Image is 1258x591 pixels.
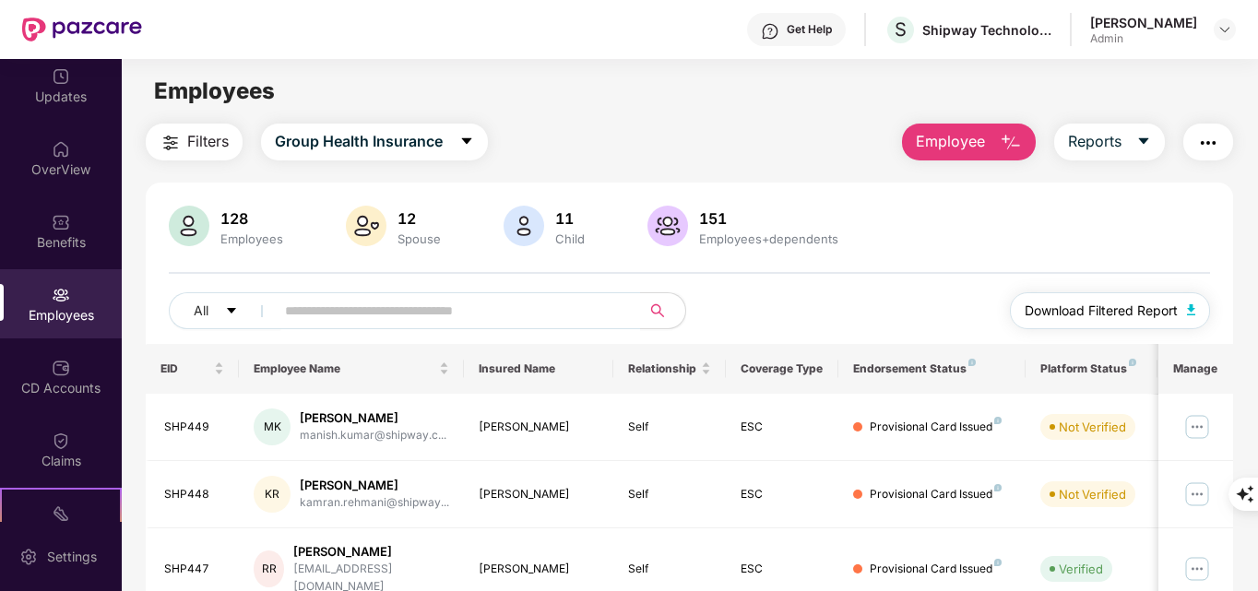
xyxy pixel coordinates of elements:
img: New Pazcare Logo [22,18,142,41]
img: svg+xml;base64,PHN2ZyB4bWxucz0iaHR0cDovL3d3dy53My5vcmcvMjAwMC9zdmciIHdpZHRoPSI4IiBoZWlnaHQ9IjgiIH... [968,359,976,366]
img: svg+xml;base64,PHN2ZyBpZD0iRHJvcGRvd24tMzJ4MzIiIHhtbG5zPSJodHRwOi8vd3d3LnczLm9yZy8yMDAwL3N2ZyIgd2... [1217,22,1232,37]
div: [PERSON_NAME] [300,409,446,427]
img: svg+xml;base64,PHN2ZyB4bWxucz0iaHR0cDovL3d3dy53My5vcmcvMjAwMC9zdmciIHdpZHRoPSI4IiBoZWlnaHQ9IjgiIH... [994,417,1002,424]
div: Settings [42,548,102,566]
div: [PERSON_NAME] [300,477,449,494]
div: Not Verified [1059,485,1126,503]
div: RR [254,550,284,587]
img: svg+xml;base64,PHN2ZyB4bWxucz0iaHR0cDovL3d3dy53My5vcmcvMjAwMC9zdmciIHhtbG5zOnhsaW5rPSJodHRwOi8vd3... [647,206,688,246]
button: Filters [146,124,243,160]
div: Self [628,561,711,578]
div: Get Help [787,22,832,37]
th: Relationship [613,344,726,394]
img: svg+xml;base64,PHN2ZyBpZD0iQmVuZWZpdHMiIHhtbG5zPSJodHRwOi8vd3d3LnczLm9yZy8yMDAwL3N2ZyIgd2lkdGg9Ij... [52,213,70,231]
div: Provisional Card Issued [870,561,1002,578]
span: Group Health Insurance [275,130,443,153]
button: Allcaret-down [169,292,281,329]
div: KR [254,476,291,513]
span: Relationship [628,361,697,376]
div: Provisional Card Issued [870,419,1002,436]
div: manish.kumar@shipway.c... [300,427,446,444]
img: svg+xml;base64,PHN2ZyB4bWxucz0iaHR0cDovL3d3dy53My5vcmcvMjAwMC9zdmciIHdpZHRoPSI4IiBoZWlnaHQ9IjgiIH... [1129,359,1136,366]
img: svg+xml;base64,PHN2ZyB4bWxucz0iaHR0cDovL3d3dy53My5vcmcvMjAwMC9zdmciIHhtbG5zOnhsaW5rPSJodHRwOi8vd3... [346,206,386,246]
img: svg+xml;base64,PHN2ZyB4bWxucz0iaHR0cDovL3d3dy53My5vcmcvMjAwMC9zdmciIHdpZHRoPSIyNCIgaGVpZ2h0PSIyNC... [160,132,182,154]
span: Reports [1068,130,1122,153]
div: SHP447 [164,561,225,578]
div: ESC [741,486,824,503]
span: Employee [916,130,985,153]
span: All [194,301,208,321]
img: svg+xml;base64,PHN2ZyB4bWxucz0iaHR0cDovL3d3dy53My5vcmcvMjAwMC9zdmciIHhtbG5zOnhsaW5rPSJodHRwOi8vd3... [169,206,209,246]
img: manageButton [1182,554,1212,584]
div: Not Verified [1059,418,1126,436]
div: [PERSON_NAME] [293,543,449,561]
div: ESC [741,561,824,578]
th: Insured Name [464,344,614,394]
img: manageButton [1182,412,1212,442]
div: MK [254,408,291,445]
span: caret-down [225,304,238,319]
button: Download Filtered Report [1010,292,1211,329]
button: Reportscaret-down [1054,124,1165,160]
div: 151 [695,209,842,228]
img: svg+xml;base64,PHN2ZyBpZD0iQ0RfQWNjb3VudHMiIGRhdGEtbmFtZT0iQ0QgQWNjb3VudHMiIHhtbG5zPSJodHRwOi8vd3... [52,359,70,377]
div: kamran.rehmani@shipway... [300,494,449,512]
div: SHP449 [164,419,225,436]
img: svg+xml;base64,PHN2ZyB4bWxucz0iaHR0cDovL3d3dy53My5vcmcvMjAwMC9zdmciIHdpZHRoPSI4IiBoZWlnaHQ9IjgiIH... [994,484,1002,491]
div: Shipway Technology Pvt. Ltd [922,21,1051,39]
div: Verified [1059,560,1103,578]
div: 11 [552,209,588,228]
div: 128 [217,209,287,228]
img: svg+xml;base64,PHN2ZyBpZD0iSGVscC0zMngzMiIgeG1sbnM9Imh0dHA6Ly93d3cudzMub3JnLzIwMDAvc3ZnIiB3aWR0aD... [761,22,779,41]
div: Self [628,419,711,436]
span: Employee Name [254,361,435,376]
span: Filters [187,130,229,153]
img: svg+xml;base64,PHN2ZyBpZD0iU2V0dGluZy0yMHgyMCIgeG1sbnM9Imh0dHA6Ly93d3cudzMub3JnLzIwMDAvc3ZnIiB3aW... [19,548,38,566]
img: svg+xml;base64,PHN2ZyB4bWxucz0iaHR0cDovL3d3dy53My5vcmcvMjAwMC9zdmciIHdpZHRoPSI4IiBoZWlnaHQ9IjgiIH... [994,559,1002,566]
img: svg+xml;base64,PHN2ZyB4bWxucz0iaHR0cDovL3d3dy53My5vcmcvMjAwMC9zdmciIHdpZHRoPSIyMSIgaGVpZ2h0PSIyMC... [52,504,70,523]
div: Platform Status [1040,361,1142,376]
img: svg+xml;base64,PHN2ZyBpZD0iSG9tZSIgeG1sbnM9Imh0dHA6Ly93d3cudzMub3JnLzIwMDAvc3ZnIiB3aWR0aD0iMjAiIG... [52,140,70,159]
span: search [640,303,676,318]
div: Employees [217,231,287,246]
button: Employee [902,124,1036,160]
div: [PERSON_NAME] [479,486,599,503]
th: Coverage Type [726,344,838,394]
button: Group Health Insurancecaret-down [261,124,488,160]
img: svg+xml;base64,PHN2ZyB4bWxucz0iaHR0cDovL3d3dy53My5vcmcvMjAwMC9zdmciIHhtbG5zOnhsaW5rPSJodHRwOi8vd3... [504,206,544,246]
button: search [640,292,686,329]
span: EID [160,361,211,376]
span: Download Filtered Report [1025,301,1178,321]
span: S [895,18,907,41]
img: svg+xml;base64,PHN2ZyBpZD0iRW1wbG95ZWVzIiB4bWxucz0iaHR0cDovL3d3dy53My5vcmcvMjAwMC9zdmciIHdpZHRoPS... [52,286,70,304]
img: svg+xml;base64,PHN2ZyB4bWxucz0iaHR0cDovL3d3dy53My5vcmcvMjAwMC9zdmciIHhtbG5zOnhsaW5rPSJodHRwOi8vd3... [1000,132,1022,154]
th: EID [146,344,240,394]
img: svg+xml;base64,PHN2ZyBpZD0iVXBkYXRlZCIgeG1sbnM9Imh0dHA6Ly93d3cudzMub3JnLzIwMDAvc3ZnIiB3aWR0aD0iMj... [52,67,70,86]
img: svg+xml;base64,PHN2ZyBpZD0iQ2xhaW0iIHhtbG5zPSJodHRwOi8vd3d3LnczLm9yZy8yMDAwL3N2ZyIgd2lkdGg9IjIwIi... [52,431,70,450]
div: Spouse [394,231,445,246]
div: Child [552,231,588,246]
div: [PERSON_NAME] [479,419,599,436]
div: Admin [1090,31,1197,46]
div: [PERSON_NAME] [479,561,599,578]
div: [PERSON_NAME] [1090,14,1197,31]
th: Manage [1158,344,1233,394]
span: caret-down [1136,134,1151,150]
span: caret-down [459,134,474,150]
img: svg+xml;base64,PHN2ZyB4bWxucz0iaHR0cDovL3d3dy53My5vcmcvMjAwMC9zdmciIHhtbG5zOnhsaW5rPSJodHRwOi8vd3... [1187,304,1196,315]
div: Employees+dependents [695,231,842,246]
div: ESC [741,419,824,436]
img: manageButton [1182,479,1212,509]
th: Employee Name [239,344,464,394]
div: Endorsement Status [853,361,1011,376]
div: Self [628,486,711,503]
span: Employees [154,77,275,104]
div: 12 [394,209,445,228]
div: Provisional Card Issued [870,486,1002,503]
div: SHP448 [164,486,225,503]
img: svg+xml;base64,PHN2ZyB4bWxucz0iaHR0cDovL3d3dy53My5vcmcvMjAwMC9zdmciIHdpZHRoPSIyNCIgaGVpZ2h0PSIyNC... [1197,132,1219,154]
